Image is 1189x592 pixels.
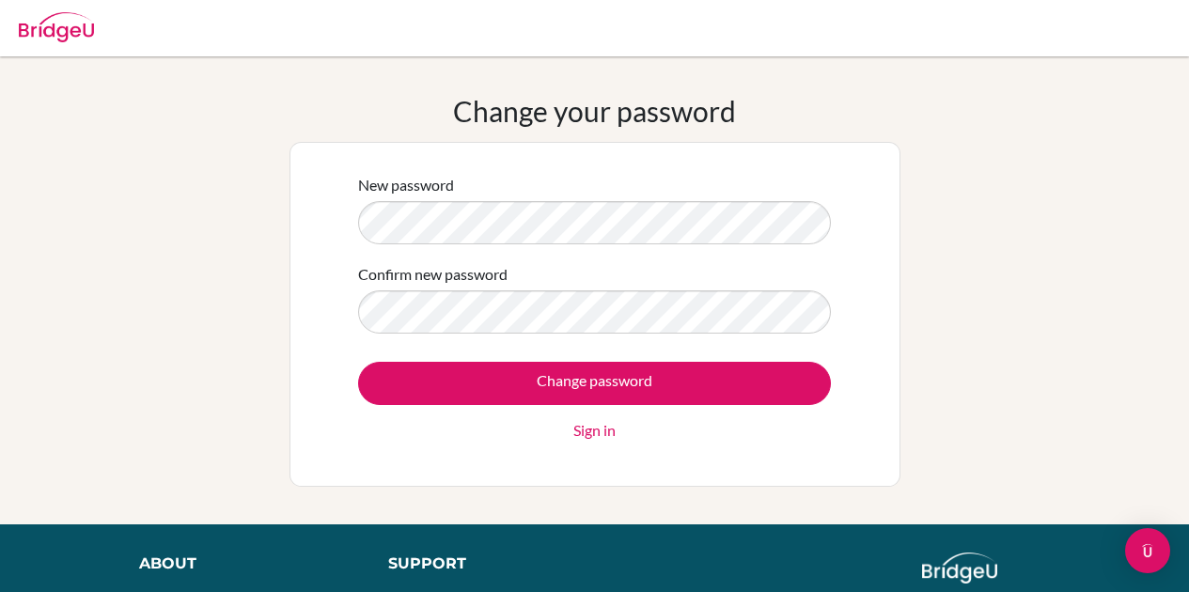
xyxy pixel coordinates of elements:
img: logo_white@2x-f4f0deed5e89b7ecb1c2cc34c3e3d731f90f0f143d5ea2071677605dd97b5244.png [922,553,998,584]
label: New password [358,174,454,196]
div: Open Intercom Messenger [1125,528,1170,573]
div: Support [388,553,576,575]
label: Confirm new password [358,263,508,286]
input: Change password [358,362,831,405]
img: Bridge-U [19,12,94,42]
div: About [139,553,346,575]
h1: Change your password [453,94,736,128]
a: Sign in [573,419,616,442]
